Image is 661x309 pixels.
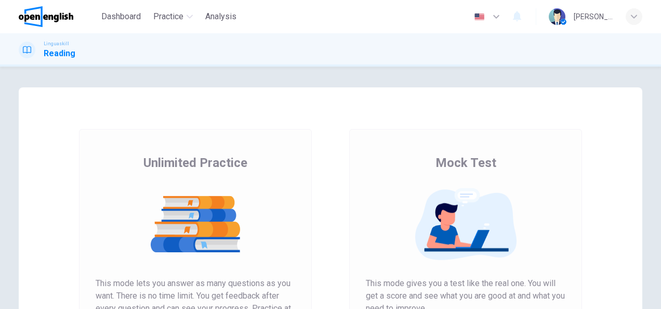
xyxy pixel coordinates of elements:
img: OpenEnglish logo [19,6,73,27]
span: Unlimited Practice [143,154,247,171]
button: Dashboard [97,7,145,26]
h1: Reading [44,47,75,60]
span: Dashboard [101,10,141,23]
img: Profile picture [549,8,565,25]
span: Practice [153,10,183,23]
button: Analysis [201,7,241,26]
span: Mock Test [435,154,496,171]
button: Practice [149,7,197,26]
div: [PERSON_NAME] [574,10,613,23]
img: en [473,13,486,21]
span: Analysis [205,10,236,23]
span: Linguaskill [44,40,69,47]
a: OpenEnglish logo [19,6,97,27]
